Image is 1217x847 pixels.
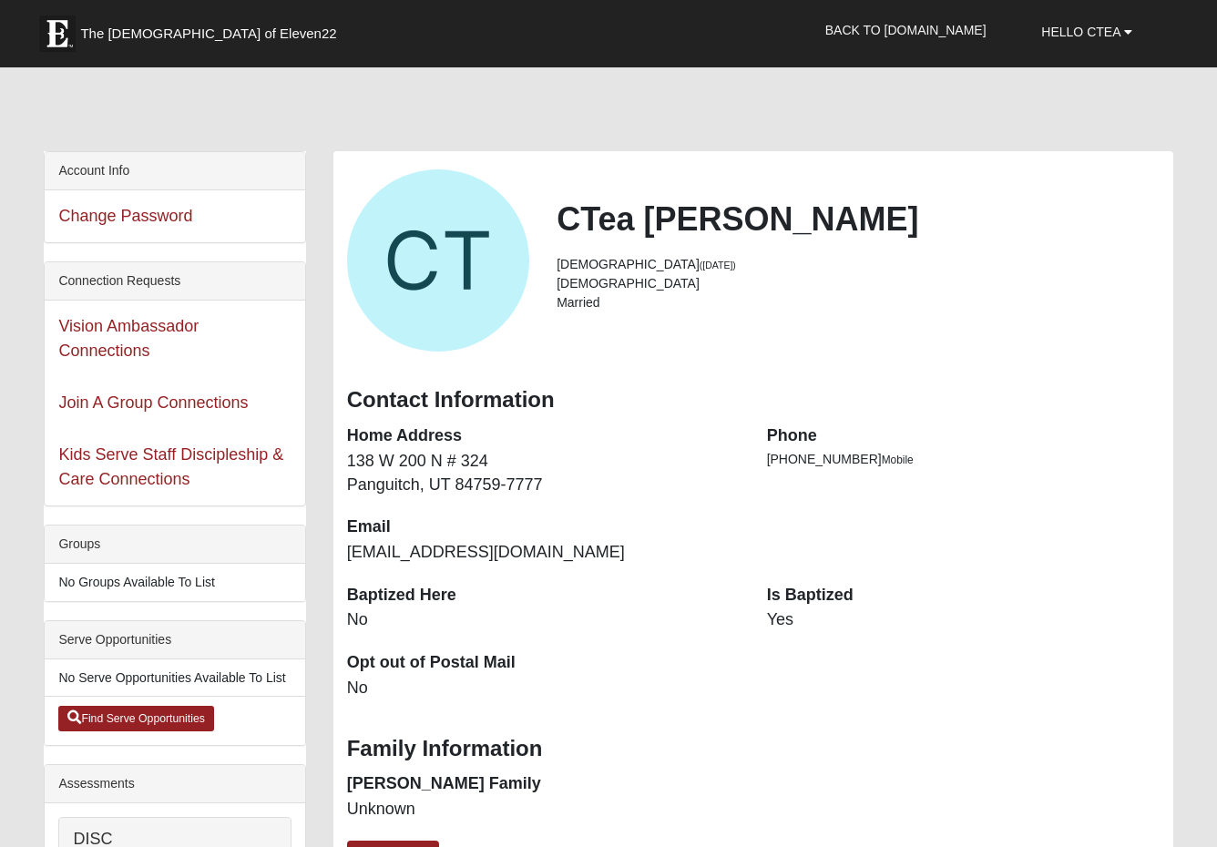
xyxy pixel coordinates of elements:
dd: Unknown [347,798,740,821]
li: [DEMOGRAPHIC_DATA] [557,255,1159,274]
div: Connection Requests [45,262,304,301]
dt: Phone [767,424,1160,448]
dd: No [347,608,740,632]
a: Hello CTea [1028,9,1145,55]
h3: Family Information [347,736,1160,762]
a: The [DEMOGRAPHIC_DATA] of Eleven22 [30,6,394,52]
dt: Baptized Here [347,584,740,607]
img: Eleven22 logo [39,15,76,52]
div: Account Info [45,152,304,190]
li: [DEMOGRAPHIC_DATA] [557,274,1159,293]
dt: Is Baptized [767,584,1160,607]
li: [PHONE_NUMBER] [767,450,1160,469]
dt: Email [347,515,740,539]
h2: CTea [PERSON_NAME] [557,199,1159,239]
span: Mobile [882,454,914,466]
dd: Yes [767,608,1160,632]
li: No Groups Available To List [45,564,304,601]
li: Married [557,293,1159,312]
div: Groups [45,526,304,564]
dd: No [347,677,740,700]
li: No Serve Opportunities Available To List [45,659,304,697]
span: Hello CTea [1041,25,1120,39]
a: Join A Group Connections [58,393,248,412]
a: View Fullsize Photo [347,169,529,352]
span: The [DEMOGRAPHIC_DATA] of Eleven22 [80,25,336,43]
a: Change Password [58,207,192,225]
a: Vision Ambassador Connections [58,317,199,360]
small: ([DATE]) [700,260,736,270]
a: Find Serve Opportunities [58,706,214,731]
dt: [PERSON_NAME] Family [347,772,740,796]
div: Assessments [45,765,304,803]
dt: Home Address [347,424,740,448]
dd: [EMAIL_ADDRESS][DOMAIN_NAME] [347,541,740,565]
h3: Contact Information [347,387,1160,413]
a: Back to [DOMAIN_NAME] [812,7,1000,53]
dt: Opt out of Postal Mail [347,651,740,675]
a: Kids Serve Staff Discipleship & Care Connections [58,445,283,488]
div: Serve Opportunities [45,621,304,659]
dd: 138 W 200 N # 324 Panguitch, UT 84759-7777 [347,450,740,496]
